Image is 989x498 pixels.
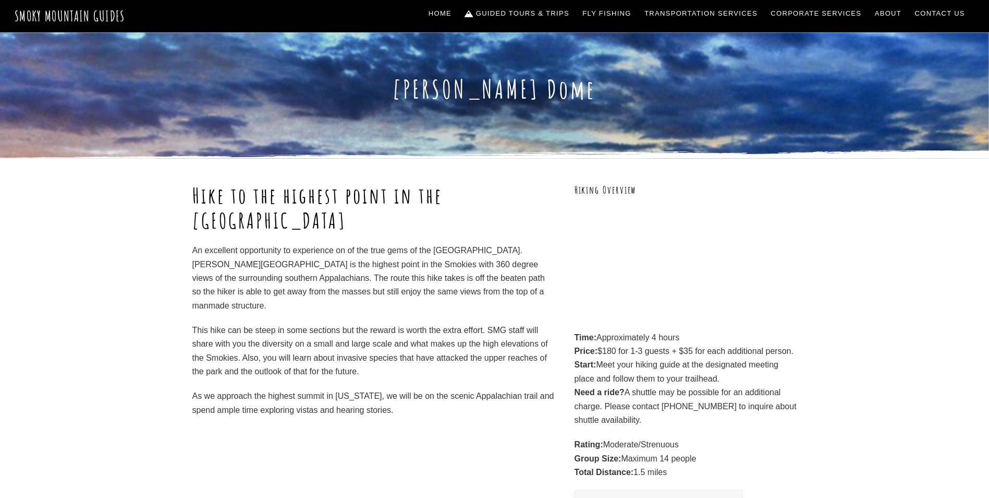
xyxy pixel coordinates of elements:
[192,324,555,379] p: This hike can be steep in some sections but the reward is worth the extra effort. SMG staff will ...
[461,3,573,25] a: Guided Tours & Trips
[767,3,866,25] a: Corporate Services
[575,331,797,428] p: Approximately 4 hours $180 for 1-3 guests + $35 for each additional person. Meet your hiking guid...
[575,333,596,342] strong: Time:
[575,454,621,463] strong: Group Size:
[424,3,456,25] a: Home
[575,388,625,397] strong: Need a ride?
[575,183,797,197] h3: Hiking Overview
[575,360,596,369] strong: Start:
[575,468,634,477] strong: Total Distance:
[575,438,797,479] p: Moderate/Strenuous Maximum 14 people 1.5 miles
[911,3,969,25] a: Contact Us
[192,183,555,233] h1: Hike to the highest point in the [GEOGRAPHIC_DATA]
[192,389,555,417] p: As we approach the highest summit in [US_STATE], we will be on the scenic Appalachian trail and s...
[579,3,636,25] a: Fly Fishing
[871,3,906,25] a: About
[575,440,603,449] strong: Rating:
[192,74,797,104] h1: [PERSON_NAME] Dome
[575,347,597,355] strong: Price:
[192,244,555,313] p: An excellent opportunity to experience on of the true gems of the [GEOGRAPHIC_DATA]. [PERSON_NAME...
[640,3,761,25] a: Transportation Services
[15,7,125,25] a: Smoky Mountain Guides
